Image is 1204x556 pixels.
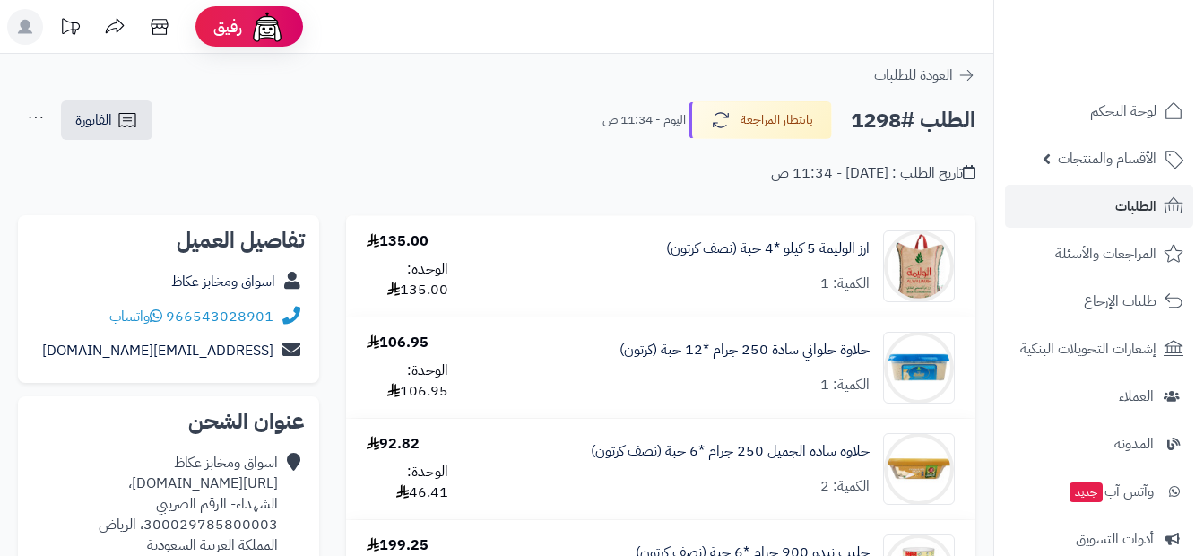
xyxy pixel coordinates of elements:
[367,361,448,402] div: الوحدة: 106.95
[1119,384,1154,409] span: العملاء
[1090,99,1156,124] span: لوحة التحكم
[32,411,305,432] h2: عنوان الشحن
[367,462,448,503] div: الوحدة: 46.41
[689,101,832,139] button: بانتظار المراجعة
[1005,422,1193,465] a: المدونة
[48,9,92,49] a: تحديثات المنصة
[1076,526,1154,552] span: أدوات التسويق
[1058,146,1156,171] span: الأقسام والمنتجات
[666,239,870,259] a: ارز الوليمة 5 كيلو *4 حبة (نصف كرتون)
[874,65,975,86] a: العودة للطلبات
[75,109,112,131] span: الفاتورة
[591,441,870,462] a: حلاوة سادة الجميل 250 جرام *6 حبة (نصف كرتون)
[1005,185,1193,228] a: الطلبات
[771,163,975,184] div: تاريخ الطلب : [DATE] - 11:34 ص
[1020,336,1156,361] span: إشعارات التحويلات البنكية
[109,306,162,327] a: واتساب
[32,230,305,251] h2: تفاصيل العميل
[820,476,870,497] div: الكمية: 2
[171,271,275,292] a: اسواق ومخابز عكاظ
[213,16,242,38] span: رفيق
[367,434,420,455] div: 92.82
[820,375,870,395] div: الكمية: 1
[1070,482,1103,502] span: جديد
[367,231,429,252] div: 135.00
[884,230,954,302] img: 1747279858-61fBmmPDBfL._AC_SL1500-90x90.jpg
[820,274,870,294] div: الكمية: 1
[1115,194,1156,219] span: الطلبات
[166,306,273,327] a: 966543028901
[884,433,954,505] img: 1747308909-51m5mYao2bL._AC_SL1500-90x90.jpg
[1082,50,1187,88] img: logo-2.png
[884,332,954,404] img: 1747308147-71Ksb64ZlzL._AC_SL1500-90x90.jpg
[1005,375,1193,418] a: العملاء
[1005,470,1193,513] a: وآتس آبجديد
[1005,90,1193,133] a: لوحة التحكم
[851,102,975,139] h2: الطلب #1298
[42,340,273,361] a: [EMAIL_ADDRESS][DOMAIN_NAME]
[249,9,285,45] img: ai-face.png
[1005,327,1193,370] a: إشعارات التحويلات البنكية
[61,100,152,140] a: الفاتورة
[367,535,429,556] div: 199.25
[602,111,686,129] small: اليوم - 11:34 ص
[1068,479,1154,504] span: وآتس آب
[1055,241,1156,266] span: المراجعات والأسئلة
[1005,232,1193,275] a: المراجعات والأسئلة
[367,333,429,353] div: 106.95
[32,453,278,555] div: اسواق ومخابز عكاظ [URL][DOMAIN_NAME]، الشهداء- الرقم الضريبي 300029785800003، الرياض المملكة العر...
[1114,431,1154,456] span: المدونة
[367,259,448,300] div: الوحدة: 135.00
[619,340,870,361] a: حلاوة حلواني سادة 250 جرام *12 حبة (كرتون)
[1005,280,1193,323] a: طلبات الإرجاع
[1084,289,1156,314] span: طلبات الإرجاع
[874,65,953,86] span: العودة للطلبات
